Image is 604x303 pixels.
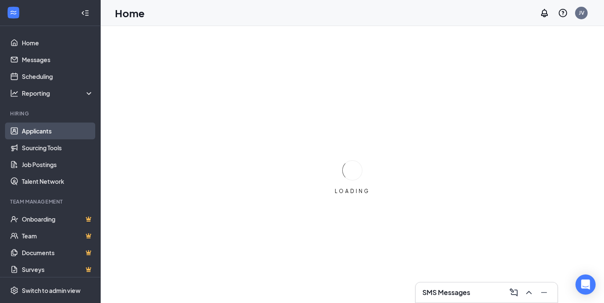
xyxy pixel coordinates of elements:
[22,286,81,295] div: Switch to admin view
[22,156,94,173] a: Job Postings
[331,188,373,195] div: LOADING
[10,89,18,97] svg: Analysis
[539,287,549,298] svg: Minimize
[537,286,551,299] button: Minimize
[507,286,521,299] button: ComposeMessage
[22,244,94,261] a: DocumentsCrown
[10,286,18,295] svg: Settings
[22,89,94,97] div: Reporting
[509,287,519,298] svg: ComposeMessage
[22,51,94,68] a: Messages
[22,211,94,227] a: OnboardingCrown
[22,227,94,244] a: TeamCrown
[22,173,94,190] a: Talent Network
[10,110,92,117] div: Hiring
[524,287,534,298] svg: ChevronUp
[22,123,94,139] a: Applicants
[9,8,18,17] svg: WorkstreamLogo
[81,9,89,17] svg: Collapse
[115,6,145,20] h1: Home
[10,198,92,205] div: Team Management
[539,8,549,18] svg: Notifications
[575,274,596,295] div: Open Intercom Messenger
[22,68,94,85] a: Scheduling
[22,139,94,156] a: Sourcing Tools
[422,288,470,297] h3: SMS Messages
[22,34,94,51] a: Home
[558,8,568,18] svg: QuestionInfo
[579,9,584,16] div: JV
[22,261,94,278] a: SurveysCrown
[522,286,536,299] button: ChevronUp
